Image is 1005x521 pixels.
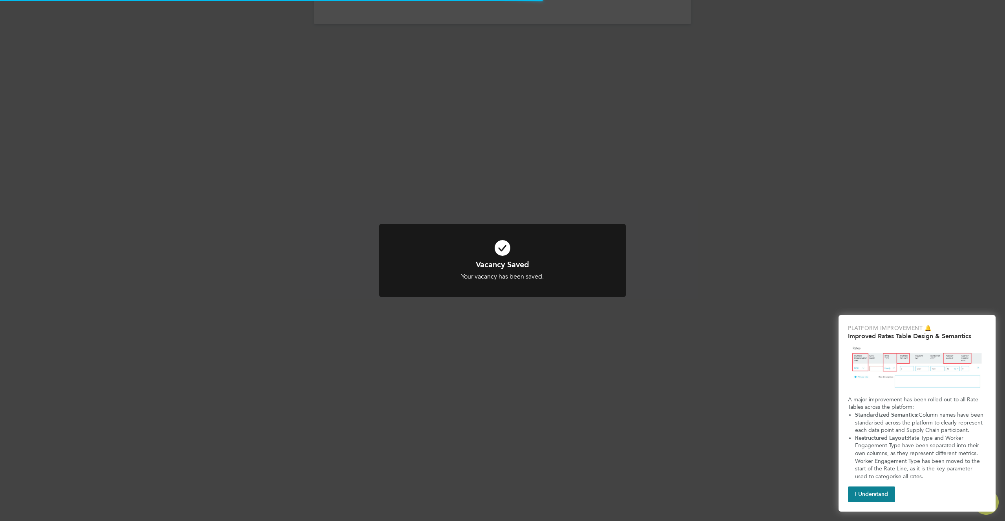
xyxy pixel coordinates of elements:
strong: Standardized Semantics: [855,412,919,418]
img: Updated Rates Table Design & Semantics [848,343,986,393]
span: Rate Type and Worker Engagement Type have been separated into their own columns, as they represen... [855,435,981,480]
span: Column names have been standarised across the platform to clearly represent each data point and S... [855,412,985,434]
div: Your vacancy has been saved. [400,273,605,281]
p: A major improvement has been rolled out to all Rate Tables across the platform: [848,396,986,411]
p: Platform Improvement 🔔 [848,324,986,332]
button: I Understand [848,486,895,502]
strong: Restructured Layout: [855,435,908,441]
h2: Improved Rates Table Design & Semantics [848,332,986,340]
h1: Vacancy Saved [400,259,605,270]
div: Improved Rate Table Semantics [839,315,996,512]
